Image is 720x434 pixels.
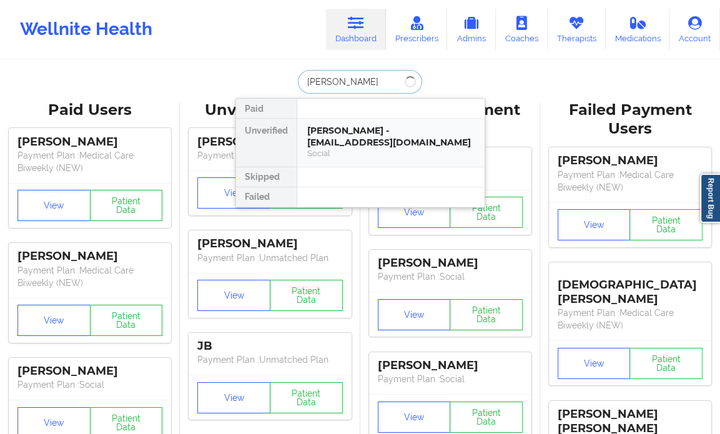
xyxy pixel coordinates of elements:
div: [DEMOGRAPHIC_DATA][PERSON_NAME] [558,269,703,307]
div: Paid Users [9,101,171,120]
button: Patient Data [450,402,523,433]
div: Skipped [236,167,297,187]
p: Payment Plan : Social [378,373,523,385]
div: [PERSON_NAME] [197,135,342,149]
button: View [197,382,270,413]
a: Prescribers [386,9,448,50]
p: Payment Plan : Social [378,270,523,283]
button: View [558,209,631,240]
button: Patient Data [629,348,703,379]
div: JB [197,339,342,353]
div: [PERSON_NAME] [17,364,162,378]
a: Coaches [496,9,548,50]
div: [PERSON_NAME] [197,237,342,251]
p: Payment Plan : Medical Care Biweekly (NEW) [17,149,162,174]
div: Failed [236,187,297,207]
p: Payment Plan : Medical Care Biweekly (NEW) [17,264,162,289]
button: View [197,280,270,311]
button: Patient Data [90,190,163,221]
div: [PERSON_NAME] [17,249,162,264]
a: Dashboard [326,9,386,50]
div: [PERSON_NAME] [17,135,162,149]
button: Patient Data [450,299,523,330]
a: Account [669,9,720,50]
button: Patient Data [270,382,343,413]
div: [PERSON_NAME] - [EMAIL_ADDRESS][DOMAIN_NAME] [307,125,475,148]
button: Patient Data [629,209,703,240]
p: Payment Plan : Social [17,378,162,391]
p: Payment Plan : Medical Care Biweekly (NEW) [558,307,703,332]
div: Social [307,148,475,159]
div: Unverified Users [189,101,351,120]
button: Patient Data [270,280,343,311]
button: Patient Data [450,197,523,228]
p: Payment Plan : Unmatched Plan [197,252,342,264]
p: Payment Plan : Unmatched Plan [197,353,342,366]
div: [PERSON_NAME] [558,154,703,168]
p: Payment Plan : Unmatched Plan [197,149,342,162]
div: Paid [236,99,297,119]
div: [PERSON_NAME] [378,358,523,373]
div: [PERSON_NAME] [378,256,523,270]
a: Admins [447,9,496,50]
a: Report Bug [700,174,720,223]
button: View [378,197,451,228]
button: View [378,299,451,330]
div: Unverified [236,119,297,167]
p: Payment Plan : Medical Care Biweekly (NEW) [558,169,703,194]
button: View [17,190,91,221]
button: View [197,177,270,209]
button: View [378,402,451,433]
a: Medications [606,9,670,50]
button: View [558,348,631,379]
button: View [17,305,91,336]
button: Patient Data [90,305,163,336]
a: Therapists [548,9,606,50]
div: Failed Payment Users [549,101,711,139]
